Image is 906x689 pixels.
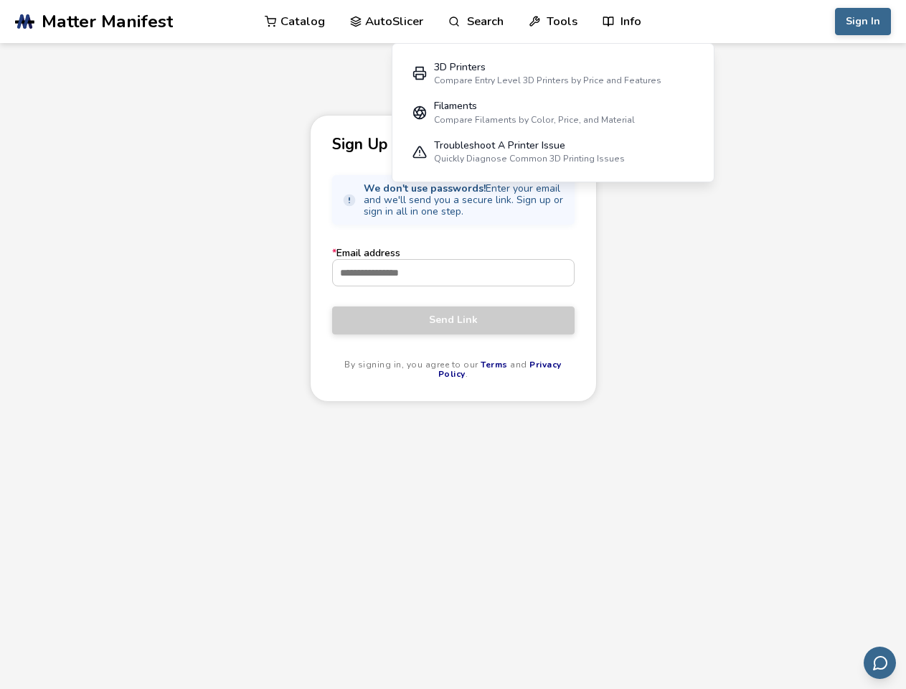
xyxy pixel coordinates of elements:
span: Enter your email and we'll send you a secure link. Sign up or sign in all in one step. [364,183,565,217]
p: By signing in, you agree to our and . [332,360,575,380]
a: Privacy Policy [438,359,562,380]
span: Send Link [343,314,564,326]
a: FilamentsCompare Filaments by Color, Price, and Material [402,93,704,133]
span: Matter Manifest [42,11,173,32]
button: Send Link [332,306,575,334]
div: 3D Printers [434,62,661,73]
div: Compare Filaments by Color, Price, and Material [434,115,635,125]
label: Email address [332,248,575,286]
p: Sign Up or Sign In [332,137,575,152]
div: Compare Entry Level 3D Printers by Price and Features [434,75,661,85]
div: Filaments [434,100,635,112]
button: Send feedback via email [864,647,896,679]
a: Terms [481,359,508,370]
a: Troubleshoot A Printer IssueQuickly Diagnose Common 3D Printing Issues [402,132,704,172]
button: Sign In [835,8,891,35]
strong: We don't use passwords! [364,182,486,195]
a: 3D PrintersCompare Entry Level 3D Printers by Price and Features [402,54,704,93]
input: *Email address [333,260,574,286]
div: Quickly Diagnose Common 3D Printing Issues [434,154,625,164]
div: Troubleshoot A Printer Issue [434,140,625,151]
